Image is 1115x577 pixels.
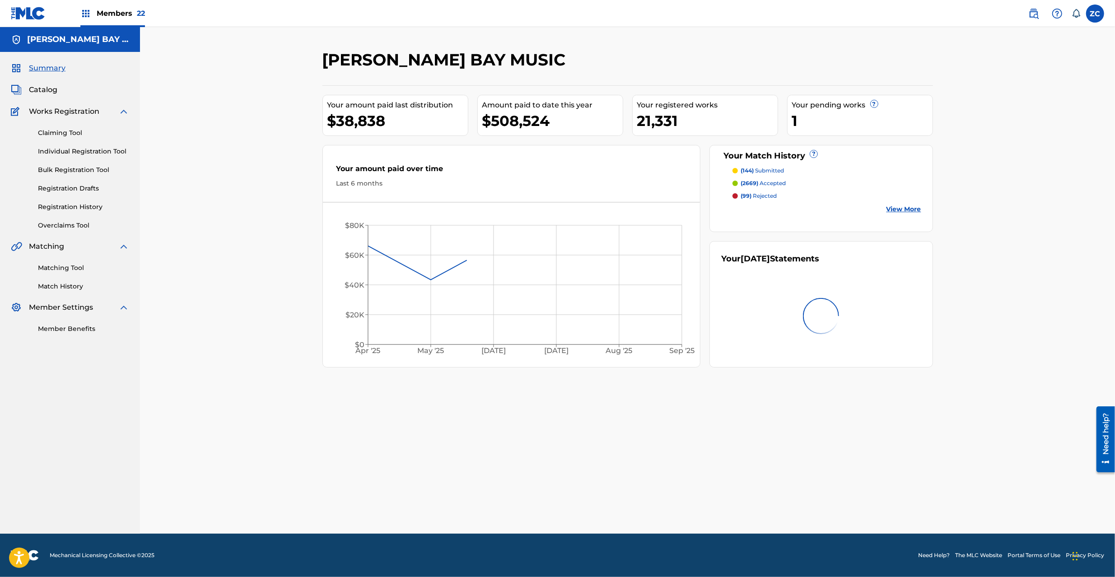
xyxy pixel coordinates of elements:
[871,100,878,107] span: ?
[637,100,778,111] div: Your registered works
[417,346,444,355] tspan: May '25
[118,106,129,117] img: expand
[732,179,921,187] a: (2669) accepted
[792,111,933,131] div: 1
[11,302,22,313] img: Member Settings
[798,293,844,340] img: preloader
[11,7,46,20] img: MLC Logo
[792,100,933,111] div: Your pending works
[38,282,129,291] a: Match History
[11,34,22,45] img: Accounts
[1052,8,1063,19] img: help
[336,163,687,179] div: Your amount paid over time
[29,63,65,74] span: Summary
[38,128,129,138] a: Claiming Tool
[355,346,380,355] tspan: Apr '25
[741,192,777,200] p: rejected
[38,165,129,175] a: Bulk Registration Tool
[741,192,751,199] span: (99)
[11,63,22,74] img: Summary
[355,340,364,349] tspan: $0
[1090,403,1115,476] iframe: Resource Center
[955,551,1002,559] a: The MLC Website
[345,311,364,319] tspan: $20K
[544,346,569,355] tspan: [DATE]
[11,106,23,117] img: Works Registration
[322,50,570,70] h2: [PERSON_NAME] BAY MUSIC
[732,167,921,175] a: (144) submitted
[118,241,129,252] img: expand
[1025,5,1043,23] a: Public Search
[11,241,22,252] img: Matching
[11,63,65,74] a: SummarySummary
[669,346,695,355] tspan: Sep '25
[810,150,817,158] span: ?
[11,550,39,561] img: logo
[29,302,93,313] span: Member Settings
[345,221,364,230] tspan: $80K
[38,263,129,273] a: Matching Tool
[80,8,91,19] img: Top Rightsholders
[11,84,22,95] img: Catalog
[11,84,57,95] a: CatalogCatalog
[1070,534,1115,577] iframe: Chat Widget
[327,100,468,111] div: Your amount paid last distribution
[118,302,129,313] img: expand
[50,551,154,559] span: Mechanical Licensing Collective © 2025
[741,179,786,187] p: accepted
[1048,5,1066,23] div: Help
[1086,5,1104,23] div: User Menu
[741,167,754,174] span: (144)
[336,179,687,188] div: Last 6 months
[637,111,778,131] div: 21,331
[721,253,819,265] div: Your Statements
[918,551,950,559] a: Need Help?
[137,9,145,18] span: 22
[38,221,129,230] a: Overclaims Tool
[345,281,364,289] tspan: $40K
[1073,543,1078,570] div: Drag
[27,34,129,45] h5: SHELLY BAY MUSIC
[482,100,623,111] div: Amount paid to date this year
[741,180,758,186] span: (2669)
[29,84,57,95] span: Catalog
[605,346,632,355] tspan: Aug '25
[29,106,99,117] span: Works Registration
[97,8,145,19] span: Members
[741,167,784,175] p: submitted
[38,324,129,334] a: Member Benefits
[481,346,506,355] tspan: [DATE]
[1008,551,1060,559] a: Portal Terms of Use
[732,192,921,200] a: (99) rejected
[1072,9,1081,18] div: Notifications
[886,205,921,214] a: View More
[38,202,129,212] a: Registration History
[38,147,129,156] a: Individual Registration Tool
[1066,551,1104,559] a: Privacy Policy
[721,150,921,162] div: Your Match History
[741,254,770,264] span: [DATE]
[482,111,623,131] div: $508,524
[29,241,64,252] span: Matching
[327,111,468,131] div: $38,838
[345,251,364,260] tspan: $60K
[38,184,129,193] a: Registration Drafts
[1028,8,1039,19] img: search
